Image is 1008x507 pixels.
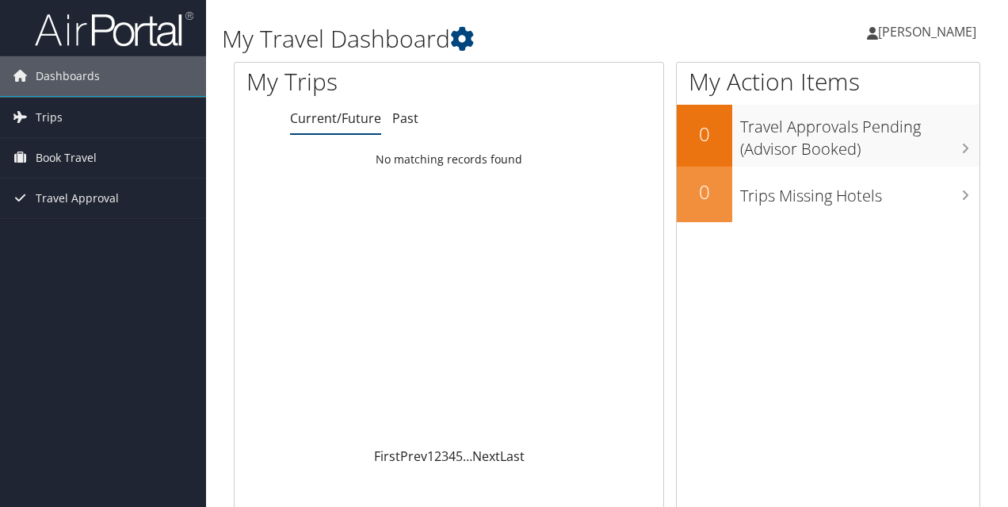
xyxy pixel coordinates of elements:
a: Last [500,447,525,465]
h1: My Action Items [677,65,979,98]
a: 3 [441,447,449,465]
span: Travel Approval [36,179,119,218]
a: Prev [400,447,427,465]
a: 2 [434,447,441,465]
h3: Travel Approvals Pending (Advisor Booked) [740,108,979,160]
a: 0Trips Missing Hotels [677,167,979,222]
img: airportal-logo.png [35,10,193,48]
h1: My Travel Dashboard [222,22,735,56]
span: … [463,447,472,465]
a: First [374,447,400,465]
h2: 0 [677,179,732,205]
h1: My Trips [246,65,473,98]
a: 4 [449,447,456,465]
a: 5 [456,447,463,465]
span: Book Travel [36,138,97,178]
span: [PERSON_NAME] [878,23,976,40]
a: 0Travel Approvals Pending (Advisor Booked) [677,105,979,166]
a: 1 [427,447,434,465]
span: Trips [36,98,63,137]
h2: 0 [677,121,732,148]
span: Dashboards [36,56,100,96]
h3: Trips Missing Hotels [740,177,979,207]
a: Past [392,109,418,127]
a: Current/Future [290,109,381,127]
td: No matching records found [235,145,663,174]
a: Next [472,447,500,465]
a: [PERSON_NAME] [867,8,992,56]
